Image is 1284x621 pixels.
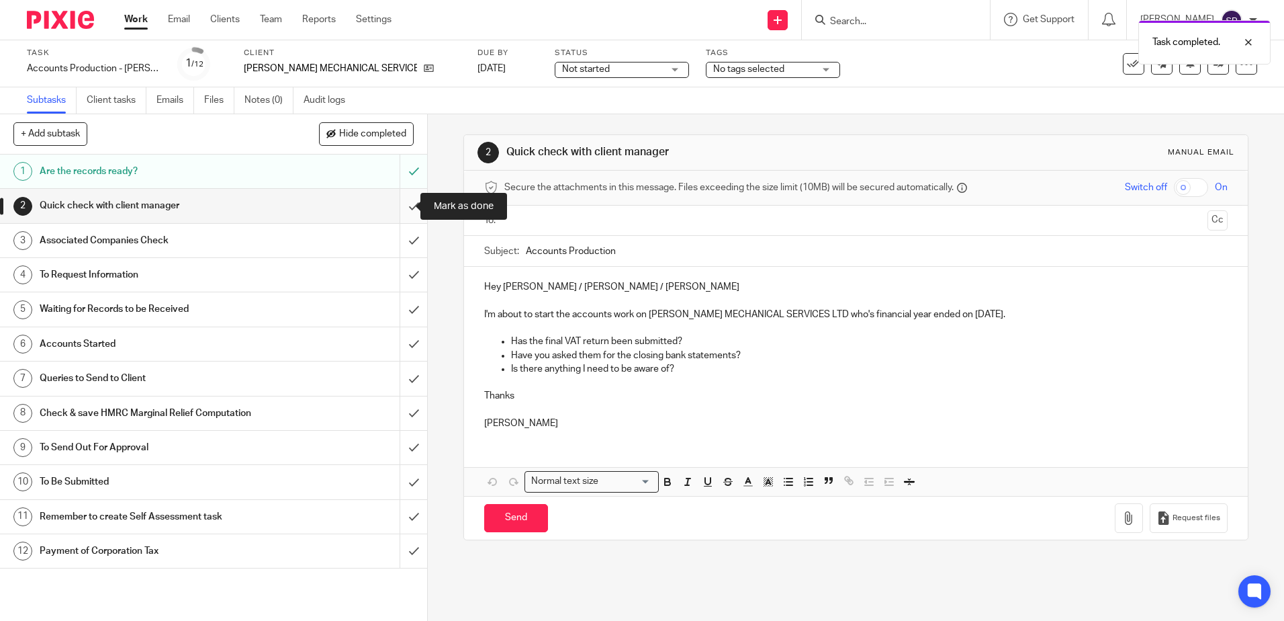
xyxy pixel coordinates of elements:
[27,62,161,75] div: Accounts Production - Sarah
[168,13,190,26] a: Email
[1221,9,1242,31] img: svg%3E
[13,438,32,457] div: 9
[40,403,271,423] h1: Check & save HMRC Marginal Relief Computation
[40,438,271,458] h1: To Send Out For Approval
[484,504,548,533] input: Send
[13,542,32,561] div: 12
[40,334,271,354] h1: Accounts Started
[1125,181,1167,194] span: Switch off
[13,231,32,250] div: 3
[40,368,271,388] h1: Queries to Send to Client
[1150,503,1228,534] button: Request files
[1152,36,1220,49] p: Task completed.
[504,181,954,194] span: Secure the attachments in this message. Files exceeding the size limit (10MB) will be secured aut...
[1207,210,1228,231] button: Cc
[40,161,271,181] h1: Are the records ready?
[40,507,271,527] h1: Remember to create Self Assessment task
[304,87,355,114] a: Audit logs
[13,265,32,284] div: 4
[260,13,282,26] a: Team
[244,87,293,114] a: Notes (0)
[13,507,32,526] div: 11
[319,122,414,145] button: Hide completed
[302,13,336,26] a: Reports
[40,472,271,492] h1: To Be Submitted
[484,308,1227,321] p: I'm about to start the accounts work on [PERSON_NAME] MECHANICAL SERVICES LTD who's financial yea...
[477,48,538,58] label: Due by
[244,62,417,75] p: [PERSON_NAME] MECHANICAL SERVICES LTD
[210,13,240,26] a: Clients
[27,87,77,114] a: Subtasks
[27,11,94,29] img: Pixie
[27,62,161,75] div: Accounts Production - [PERSON_NAME]
[356,13,392,26] a: Settings
[40,265,271,285] h1: To Request Information
[204,87,234,114] a: Files
[40,231,271,251] h1: Associated Companies Check
[1215,181,1228,194] span: On
[244,48,461,58] label: Client
[484,280,1227,294] p: Hey [PERSON_NAME] / [PERSON_NAME] / [PERSON_NAME]
[524,471,659,492] div: Search for option
[528,474,601,489] span: Normal text size
[484,417,1227,430] p: [PERSON_NAME]
[477,142,499,163] div: 2
[484,245,519,258] label: Subject:
[13,162,32,181] div: 1
[13,122,87,145] button: + Add subtask
[40,541,271,561] h1: Payment of Corporation Tax
[40,299,271,319] h1: Waiting for Records to be Received
[13,335,32,354] div: 6
[602,474,651,489] input: Search for option
[191,60,203,68] small: /12
[555,48,689,58] label: Status
[511,362,1227,376] p: Is there anything I need to be aware of?
[87,87,146,114] a: Client tasks
[511,349,1227,362] p: Have you asked them for the closing bank statements?
[562,65,610,74] span: Not started
[13,300,32,319] div: 5
[477,64,506,73] span: [DATE]
[713,65,784,74] span: No tags selected
[185,56,203,71] div: 1
[13,472,32,491] div: 10
[13,404,32,423] div: 8
[156,87,194,114] a: Emails
[506,145,884,159] h1: Quick check with client manager
[511,335,1227,348] p: Has the final VAT return been submitted?
[124,13,148,26] a: Work
[1173,513,1220,524] span: Request files
[484,389,1227,403] p: Thanks
[40,196,271,216] h1: Quick check with client manager
[339,129,406,140] span: Hide completed
[1168,147,1234,158] div: Manual email
[13,369,32,388] div: 7
[13,197,32,216] div: 2
[484,214,499,227] label: To:
[27,48,161,58] label: Task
